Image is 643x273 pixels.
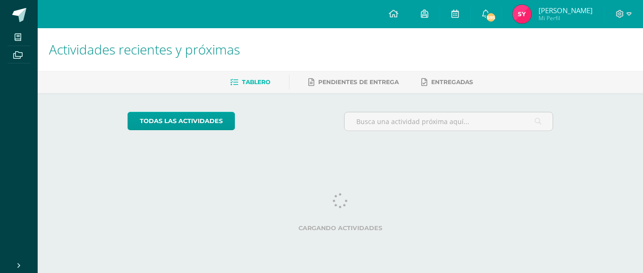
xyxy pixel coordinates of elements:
[513,5,531,23] img: 0aa53c0745a0659898462b4f1c47c08b.png
[539,14,593,22] span: Mi Perfil
[421,75,473,90] a: Entregadas
[128,225,554,232] label: Cargando actividades
[128,112,235,130] a: todas las Actividades
[308,75,399,90] a: Pendientes de entrega
[230,75,270,90] a: Tablero
[431,78,473,86] span: Entregadas
[539,6,593,15] span: [PERSON_NAME]
[49,40,240,58] span: Actividades recientes y próximas
[242,78,270,86] span: Tablero
[345,112,553,131] input: Busca una actividad próxima aquí...
[318,78,399,86] span: Pendientes de entrega
[486,12,496,23] span: 595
